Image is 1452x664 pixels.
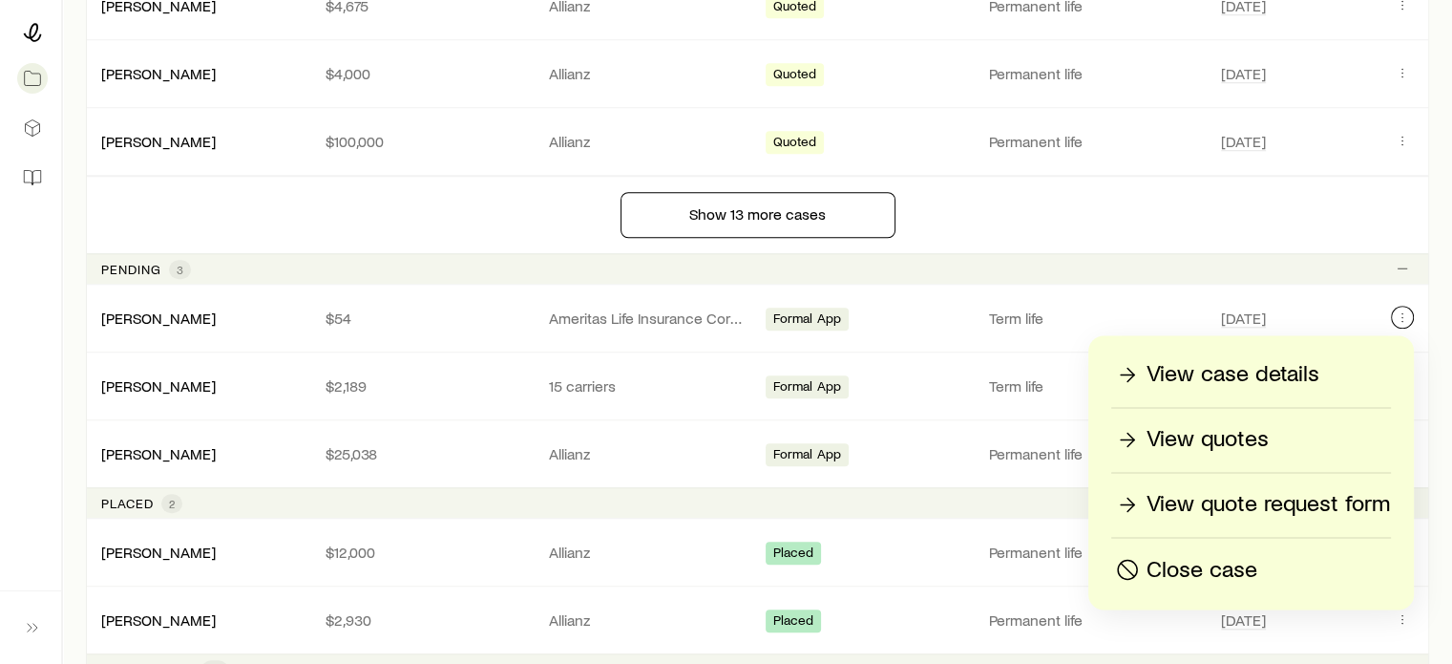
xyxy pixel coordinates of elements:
[101,132,216,152] div: [PERSON_NAME]
[989,309,1198,328] p: Term life
[773,545,814,565] span: Placed
[549,309,743,328] p: Ameritas Life Insurance Corp. (Ameritas)
[1221,132,1266,151] span: [DATE]
[101,309,216,327] a: [PERSON_NAME]
[1221,64,1266,83] span: [DATE]
[773,134,817,154] span: Quoted
[101,262,161,277] p: Pending
[101,444,216,464] div: [PERSON_NAME]
[1147,554,1257,585] p: Close case
[773,446,842,466] span: Formal App
[326,444,519,463] p: $25,038
[1221,610,1266,630] span: [DATE]
[1221,309,1266,328] span: [DATE]
[101,543,216,561] a: [PERSON_NAME]
[549,132,743,151] p: Allianz
[773,311,842,331] span: Formal App
[1111,358,1391,392] a: View case details
[773,378,842,398] span: Formal App
[989,376,1198,396] p: Term life
[989,543,1198,562] p: Permanent life
[549,610,743,630] p: Allianz
[101,543,216,563] div: [PERSON_NAME]
[549,64,743,83] p: Allianz
[326,376,519,396] p: $2,189
[989,444,1198,463] p: Permanent life
[549,444,743,463] p: Allianz
[101,376,216,396] div: [PERSON_NAME]
[101,64,216,84] div: [PERSON_NAME]
[1111,553,1391,587] button: Close case
[169,496,175,511] span: 2
[326,309,519,328] p: $54
[326,64,519,83] p: $4,000
[989,610,1198,630] p: Permanent life
[549,543,743,562] p: Allianz
[101,64,216,82] a: [PERSON_NAME]
[773,612,814,632] span: Placed
[101,376,216,395] a: [PERSON_NAME]
[549,376,743,396] p: 15 carriers
[326,132,519,151] p: $100,000
[1111,423,1391,457] a: View quotes
[1147,489,1390,520] p: View quote request form
[989,132,1198,151] p: Permanent life
[773,66,817,86] span: Quoted
[326,543,519,562] p: $12,000
[1147,424,1269,455] p: View quotes
[989,64,1198,83] p: Permanent life
[101,496,154,511] p: Placed
[101,610,216,631] div: [PERSON_NAME]
[101,309,216,329] div: [PERSON_NAME]
[621,192,895,238] button: Show 13 more cases
[101,610,216,629] a: [PERSON_NAME]
[177,262,183,277] span: 3
[1111,488,1391,522] a: View quote request form
[101,132,216,150] a: [PERSON_NAME]
[326,610,519,630] p: $2,930
[101,444,216,462] a: [PERSON_NAME]
[1147,359,1319,390] p: View case details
